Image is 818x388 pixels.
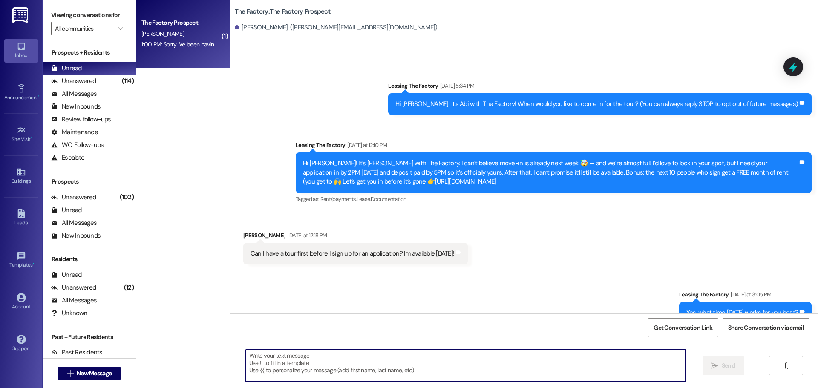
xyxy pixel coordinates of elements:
[77,369,112,378] span: New Message
[51,64,82,73] div: Unread
[648,318,718,337] button: Get Conversation Link
[38,93,39,99] span: •
[43,48,136,57] div: Prospects + Residents
[4,290,38,313] a: Account
[722,361,735,370] span: Send
[357,195,371,203] span: Lease ,
[118,191,136,204] div: (102)
[33,261,34,267] span: •
[285,231,327,240] div: [DATE] at 12:18 PM
[711,362,718,369] i: 
[51,115,111,124] div: Review follow-ups
[654,323,712,332] span: Get Conversation Link
[320,195,357,203] span: Rent/payments ,
[371,195,406,203] span: Documentation
[51,296,97,305] div: All Messages
[438,81,475,90] div: [DATE] 5:34 PM
[55,22,114,35] input: All communities
[120,75,136,88] div: (114)
[723,318,809,337] button: Share Conversation via email
[235,23,438,32] div: [PERSON_NAME]. ([PERSON_NAME][EMAIL_ADDRESS][DOMAIN_NAME])
[729,290,771,299] div: [DATE] at 3:05 PM
[251,249,454,258] div: Can I have a tour first before I sign up for an application? Im available [DATE]!
[118,25,123,32] i: 
[51,153,84,162] div: Escalate
[51,89,97,98] div: All Messages
[243,231,468,243] div: [PERSON_NAME]
[51,283,96,292] div: Unanswered
[51,348,103,357] div: Past Residents
[296,193,812,205] div: Tagged as:
[4,249,38,272] a: Templates •
[4,39,38,62] a: Inbox
[235,7,331,16] b: The Factory: The Factory Prospect
[303,159,798,186] div: Hi [PERSON_NAME]! It’s [PERSON_NAME] with The Factory. I can’t believe move-in is already next we...
[51,102,101,111] div: New Inbounds
[67,370,73,377] i: 
[141,18,220,27] div: The Factory Prospect
[51,270,82,279] div: Unread
[51,141,104,149] div: WO Follow-ups
[4,332,38,355] a: Support
[703,356,744,375] button: Send
[728,323,804,332] span: Share Conversation via email
[783,362,789,369] i: 
[51,128,98,137] div: Maintenance
[686,308,798,317] div: Yes, what time [DATE] works for you best?
[4,165,38,188] a: Buildings
[51,309,87,318] div: Unknown
[51,206,82,215] div: Unread
[296,141,812,152] div: Leasing The Factory
[43,333,136,342] div: Past + Future Residents
[395,100,798,109] div: Hi [PERSON_NAME]! It's Abi with The Factory! When would you like to come in for the tour? (You ca...
[51,9,127,22] label: Viewing conversations for
[43,255,136,264] div: Residents
[435,177,496,186] a: [URL][DOMAIN_NAME]
[388,81,812,93] div: Leasing The Factory
[345,141,387,149] div: [DATE] at 12:10 PM
[51,193,96,202] div: Unanswered
[51,77,96,86] div: Unanswered
[122,281,136,294] div: (12)
[31,135,32,141] span: •
[58,367,121,380] button: New Message
[141,40,400,48] div: 1:00 PM: Sorry I've been having a more hectic day than I anticipated, would coming a bit after 1 ...
[141,30,184,37] span: [PERSON_NAME]
[51,231,101,240] div: New Inbounds
[4,207,38,230] a: Leads
[679,290,812,302] div: Leasing The Factory
[12,7,30,23] img: ResiDesk Logo
[4,123,38,146] a: Site Visit •
[51,218,97,227] div: All Messages
[43,177,136,186] div: Prospects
